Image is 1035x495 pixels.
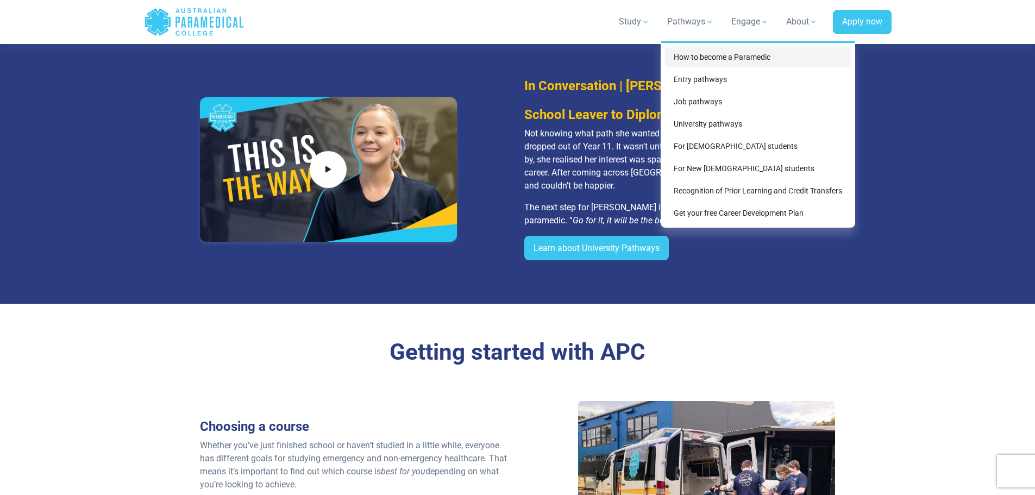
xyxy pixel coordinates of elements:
[665,136,851,156] a: For [DEMOGRAPHIC_DATA] students
[780,7,824,37] a: About
[524,78,836,94] h3: In Conversation | [PERSON_NAME]
[524,236,669,261] a: Learn about University Pathways
[612,7,656,37] a: Study
[665,159,851,179] a: For New [DEMOGRAPHIC_DATA] students
[665,92,851,112] a: Job pathways
[200,339,836,366] h3: Getting started with APC
[833,10,892,35] a: Apply now
[524,107,836,123] h3: School Leaver to Diploma Graduate
[200,419,511,435] h3: Choosing a course
[144,4,244,40] a: Australian Paramedical College
[665,203,851,223] a: Get your free Career Development Plan
[524,201,836,227] p: The next step for [PERSON_NAME] is to further her studies to become a paramedic. “
[381,466,425,477] em: best for you
[725,7,775,37] a: Engage
[665,114,851,134] a: University pathways
[573,215,761,225] em: Go for it, it will be the best experience of your life!”
[524,127,836,192] p: Not knowing what path she wanted to take following school, [PERSON_NAME] dropped out of Year 11. ...
[665,181,851,201] a: Recognition of Prior Learning and Credit Transfers
[200,439,511,491] p: Whether you’ve just finished school or haven’t studied in a little while, everyone has different ...
[665,70,851,90] a: Entry pathways
[661,7,720,37] a: Pathways
[665,47,851,67] a: How to become a Paramedic
[661,41,855,228] div: Pathways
